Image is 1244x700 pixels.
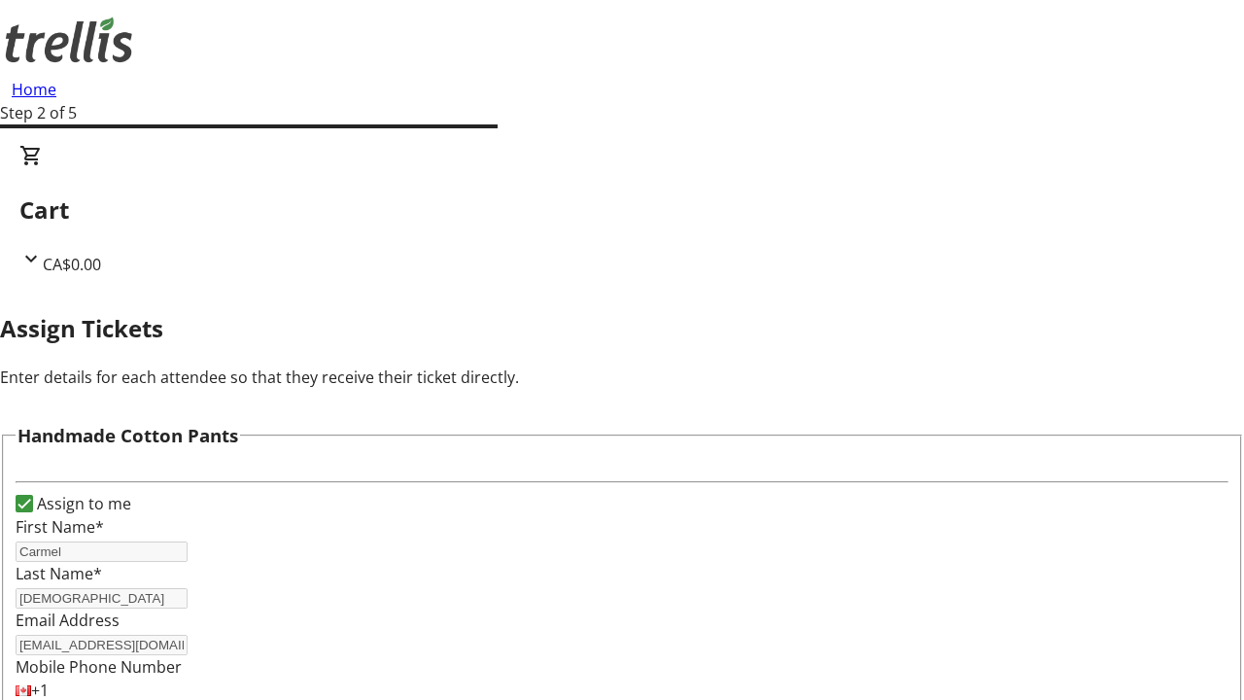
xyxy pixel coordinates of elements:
[43,254,101,275] span: CA$0.00
[16,563,102,584] label: Last Name*
[16,516,104,538] label: First Name*
[33,492,131,515] label: Assign to me
[16,610,120,631] label: Email Address
[16,656,182,678] label: Mobile Phone Number
[17,422,238,449] h3: Handmade Cotton Pants
[19,144,1225,276] div: CartCA$0.00
[19,192,1225,227] h2: Cart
